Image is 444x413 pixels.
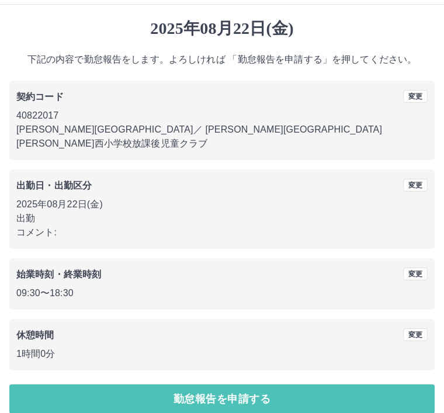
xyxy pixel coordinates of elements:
[9,19,435,39] h1: 2025年08月22日(金)
[9,53,435,67] p: 下記の内容で勤怠報告をします。よろしければ 「勤怠報告を申請する」を押してください。
[16,225,428,240] p: コメント:
[16,181,92,190] b: 出勤日・出勤区分
[16,197,428,211] p: 2025年08月22日(金)
[16,269,101,279] b: 始業時刻・終業時刻
[16,109,428,123] p: 40822017
[403,328,428,341] button: 変更
[16,286,428,300] p: 09:30 〜 18:30
[403,179,428,192] button: 変更
[16,347,428,361] p: 1時間0分
[403,90,428,103] button: 変更
[16,92,64,102] b: 契約コード
[16,211,428,225] p: 出勤
[16,330,54,340] b: 休憩時間
[16,123,428,151] p: [PERSON_NAME][GEOGRAPHIC_DATA] ／ [PERSON_NAME][GEOGRAPHIC_DATA][PERSON_NAME]西小学校放課後児童クラブ
[403,268,428,280] button: 変更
